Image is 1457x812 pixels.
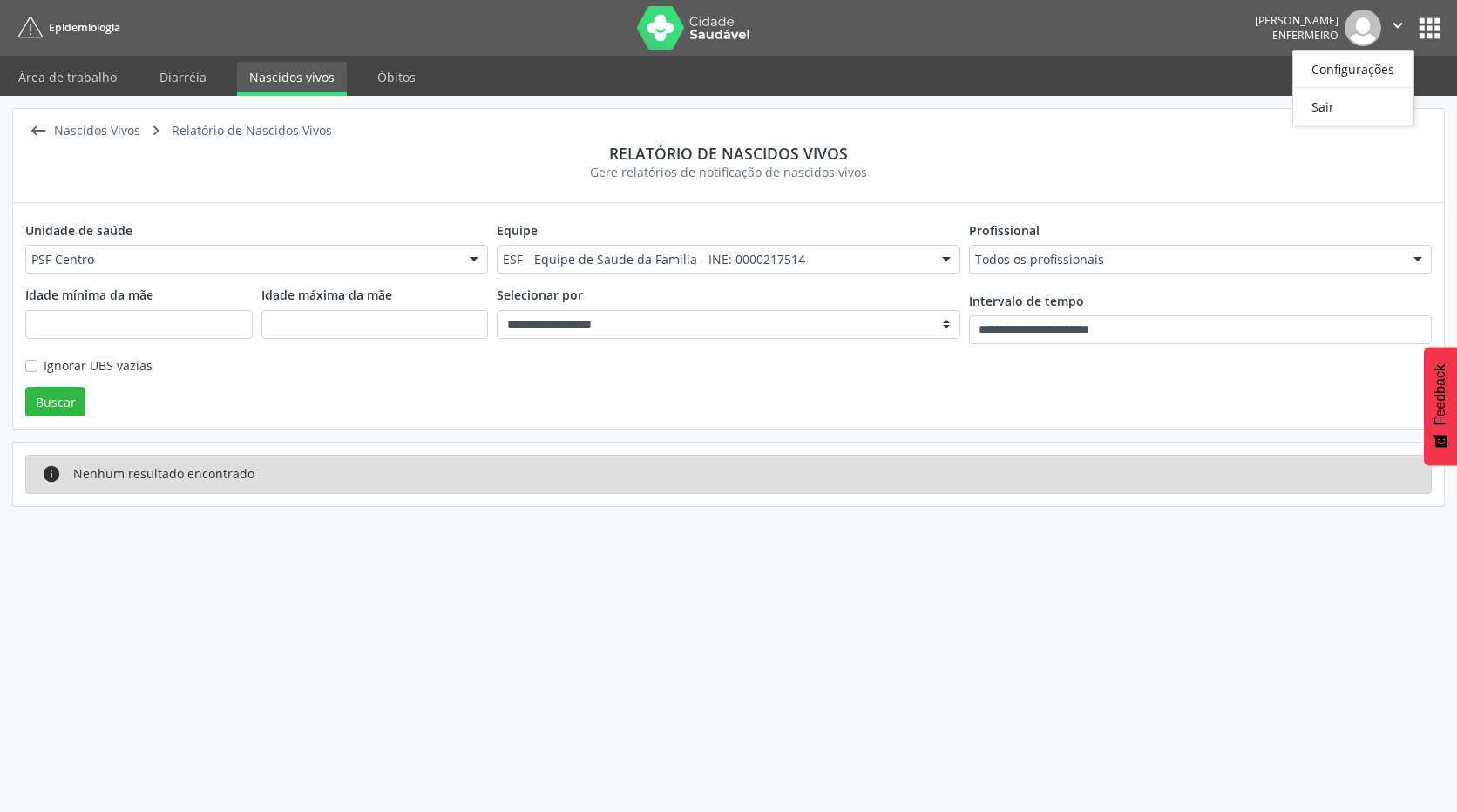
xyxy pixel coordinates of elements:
[1388,16,1407,35] i: 
[25,118,51,144] i: 
[969,215,1040,245] label: Profissional
[503,251,924,268] span: ESF - Equipe de Saude da Familia - INE: 0000217514
[1345,10,1381,46] img: img
[168,118,335,144] div: Relatório de Nascidos Vivos
[261,286,489,309] legend: Idade máxima da mãe
[969,286,1084,315] label: Intervalo de tempo
[497,215,538,245] label: Equipe
[975,251,1396,268] span: Todos os profissionais
[143,118,335,144] a:  Relatório de Nascidos Vivos
[6,62,129,92] a: Área de trabalho
[1414,13,1445,44] button: apps
[1272,28,1338,43] span: Enfermeiro
[73,464,254,484] div: Nenhum resultado encontrado
[143,118,168,144] i: 
[1255,13,1338,28] div: [PERSON_NAME]
[1424,347,1457,465] button: Feedback - Mostrar pesquisa
[1292,50,1414,125] ul: 
[1381,10,1414,46] button: 
[25,163,1432,181] div: Gere relatórios de notificação de nascidos vivos
[1293,57,1413,81] a: Configurações
[1433,364,1448,425] span: Feedback
[12,13,120,42] a: Epidemiologia
[147,62,219,92] a: Diarréia
[237,62,347,96] a: Nascidos vivos
[25,144,1432,163] div: Relatório de nascidos vivos
[42,464,61,484] i: info
[25,286,253,309] legend: Idade mínima da mãe
[1293,94,1413,118] a: Sair
[497,286,959,309] legend: Selecionar por
[25,387,85,416] button: Buscar
[51,118,143,144] div: Nascidos Vivos
[49,20,120,35] span: Epidemiologia
[44,356,152,375] label: Ignorar UBS vazias
[31,251,452,268] span: PSF Centro
[365,62,428,92] a: Óbitos
[25,118,143,144] a:  Nascidos Vivos
[25,215,132,245] label: Unidade de saúde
